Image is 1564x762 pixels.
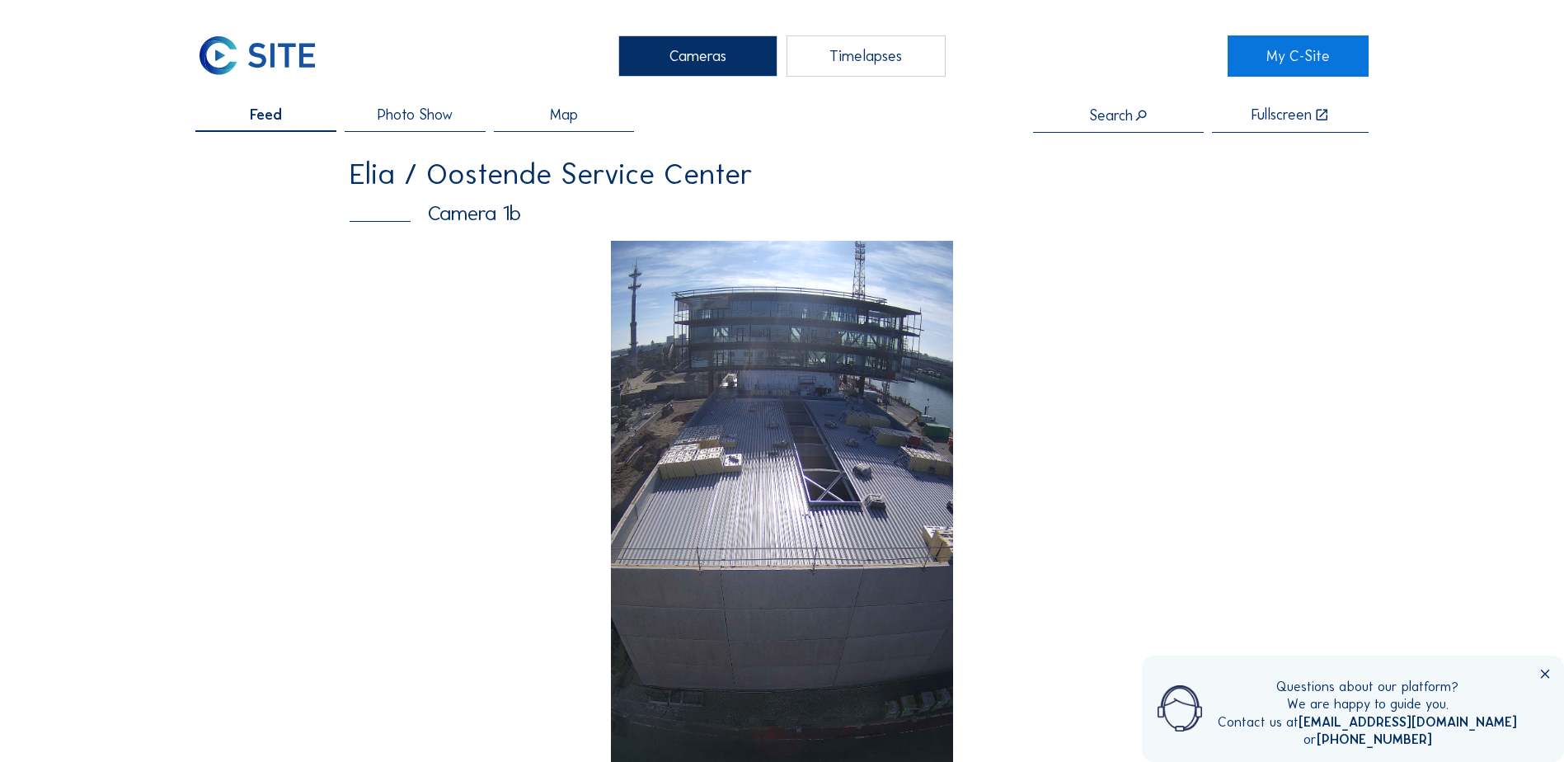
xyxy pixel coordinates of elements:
img: operator [1158,678,1202,739]
div: Contact us at [1218,713,1517,731]
div: Timelapses [787,35,946,77]
div: Questions about our platform? [1218,678,1517,695]
span: Feed [250,107,282,122]
span: Photo Show [378,107,453,122]
img: C-SITE Logo [195,35,318,77]
div: Camera 1b [350,203,1214,223]
a: [PHONE_NUMBER] [1317,731,1432,747]
a: My C-Site [1228,35,1369,77]
div: We are happy to guide you. [1218,695,1517,713]
div: or [1218,731,1517,748]
div: Cameras [618,35,777,77]
span: Map [550,107,578,122]
div: Elia / Oostende Service Center [350,159,1214,189]
div: Fullscreen [1252,107,1312,123]
a: C-SITE Logo [195,35,336,77]
a: [EMAIL_ADDRESS][DOMAIN_NAME] [1299,714,1517,730]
